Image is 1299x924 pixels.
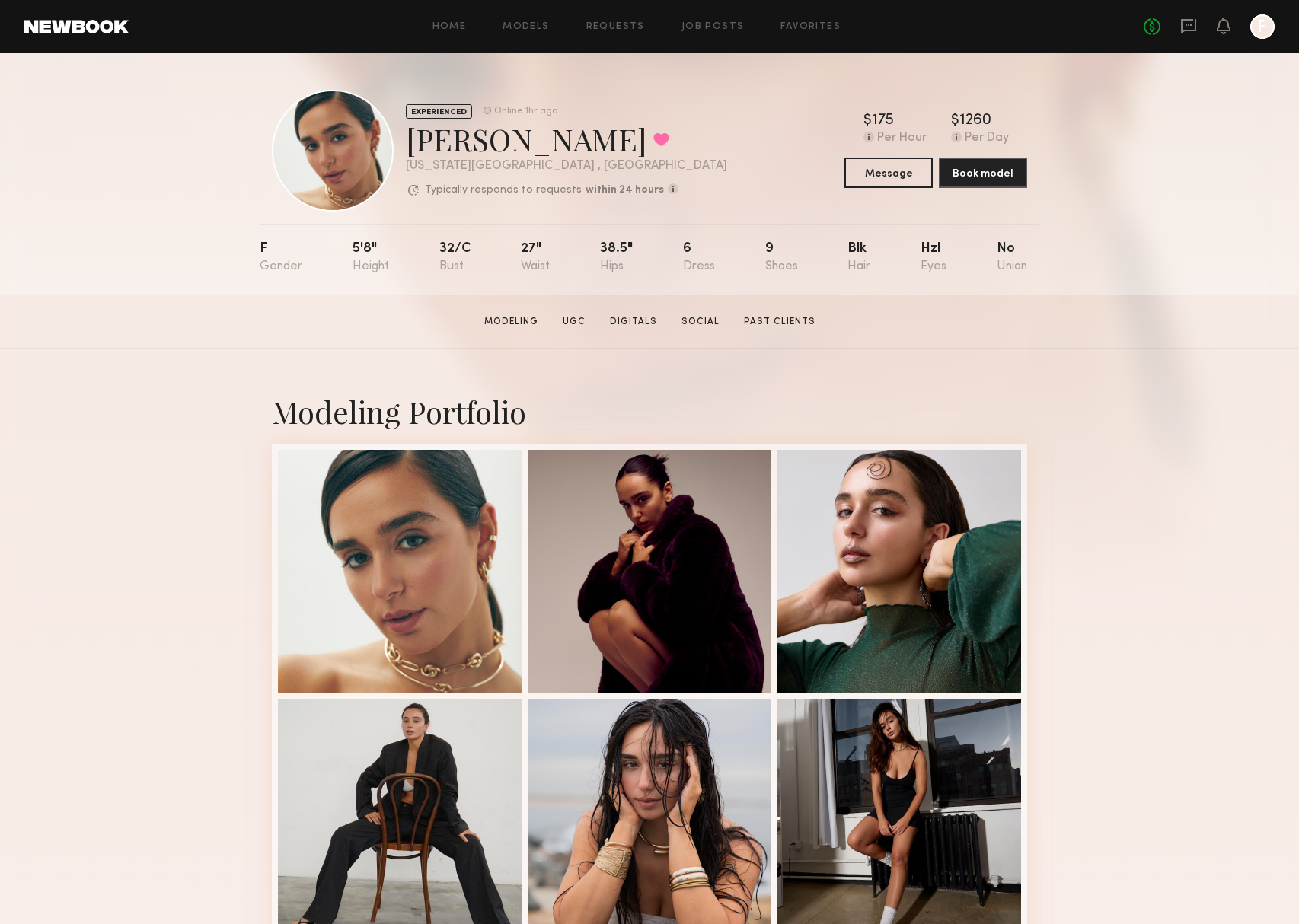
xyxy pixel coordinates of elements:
div: F [260,242,302,273]
div: [PERSON_NAME] [406,119,727,159]
a: Requests [586,22,645,32]
a: Favorites [780,22,841,32]
div: 5'8" [353,242,389,273]
a: F [1250,14,1275,39]
div: Per Day [965,132,1009,145]
a: Models [503,22,549,32]
div: 6 [683,242,715,273]
button: Message [844,158,933,188]
div: Blk [847,242,870,273]
a: Social [675,315,726,329]
div: 9 [765,242,798,273]
a: Digitals [604,315,663,329]
a: Modeling [478,315,544,329]
div: Per Hour [877,132,927,145]
div: 1260 [959,113,991,129]
p: Typically responds to requests [425,185,582,196]
div: Modeling Portfolio [272,391,1027,432]
div: No [997,242,1027,273]
div: 27" [521,242,550,273]
div: 38.5" [600,242,633,273]
div: Online 1hr ago [494,107,557,116]
b: within 24 hours [586,185,664,196]
div: $ [951,113,959,129]
div: EXPERIENCED [406,104,472,119]
button: Book model [939,158,1027,188]
div: 175 [872,113,894,129]
a: Home [432,22,467,32]
a: UGC [557,315,592,329]
a: Job Posts [681,22,745,32]
div: [US_STATE][GEOGRAPHIC_DATA] , [GEOGRAPHIC_DATA] [406,160,727,173]
div: Hzl [921,242,946,273]
div: $ [863,113,872,129]
div: 32/c [439,242,471,273]
a: Past Clients [738,315,822,329]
